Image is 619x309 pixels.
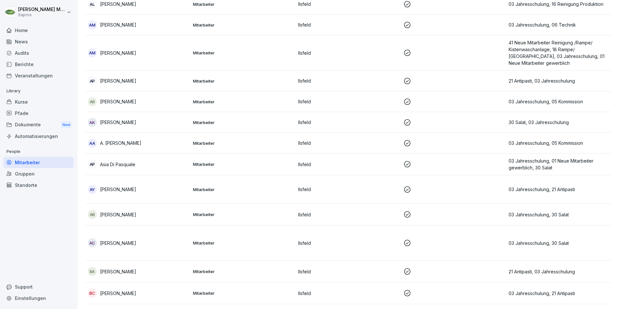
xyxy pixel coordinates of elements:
[100,1,136,7] p: [PERSON_NAME]
[298,140,398,146] p: Ilsfeld
[88,238,97,247] div: AC
[298,1,398,7] p: Ilsfeld
[3,292,74,304] a: Einstellungen
[3,96,74,108] a: Kurse
[509,98,609,105] p: 03 Jahresschulung, 05 Kommission
[88,48,97,57] div: AM
[88,139,97,148] div: AA
[100,186,136,193] p: [PERSON_NAME]
[298,119,398,126] p: Ilsfeld
[100,21,136,28] p: [PERSON_NAME]
[88,210,97,219] div: AB
[509,21,609,28] p: 03 Jahresschulung, 06 Technik
[100,140,141,146] p: A. [PERSON_NAME]
[3,119,74,131] a: DokumenteNew
[298,161,398,168] p: Ilsfeld
[193,140,293,146] p: Mitarbeiter
[88,185,97,194] div: AY
[193,50,293,56] p: Mitarbeiter
[3,157,74,168] a: Mitarbeiter
[88,76,97,86] div: AP
[193,78,293,84] p: Mitarbeiter
[298,21,398,28] p: Ilsfeld
[298,290,398,297] p: Ilsfeld
[298,77,398,84] p: Ilsfeld
[3,86,74,96] p: Library
[3,25,74,36] a: Home
[509,211,609,218] p: 03 Jahresschulung, 30 Salat
[193,120,293,125] p: Mitarbeiter
[509,186,609,193] p: 03 Jahresschulung, 21 Antipasti
[88,160,97,169] div: AP
[298,268,398,275] p: Ilsfeld
[509,1,609,7] p: 03 Jahresschulung, 16 Reinigung Produktion
[509,140,609,146] p: 03 Jahresschulung, 05 Kommission
[3,36,74,47] a: News
[100,161,135,168] p: Asia Di Pasquale
[193,99,293,105] p: Mitarbeiter
[18,13,65,17] p: Sapros
[100,77,136,84] p: [PERSON_NAME]
[88,97,97,106] div: AR
[3,47,74,59] a: Audits
[193,1,293,7] p: Mitarbeiter
[298,50,398,56] p: Ilsfeld
[100,50,136,56] p: [PERSON_NAME]
[3,179,74,191] a: Standorte
[298,240,398,246] p: Ilsfeld
[3,281,74,292] div: Support
[509,39,609,66] p: 41 Neue Mitarbeiter Reinigung /Rampe/ Kistenwaschanlage, 18 Rampe/ [GEOGRAPHIC_DATA], 03 Jahressc...
[509,119,609,126] p: 30 Salat, 03 Jahresschulung
[509,240,609,246] p: 03 Jahresschulung, 30 Salat
[193,212,293,217] p: Mitarbeiter
[193,240,293,246] p: Mitarbeiter
[100,268,136,275] p: [PERSON_NAME]
[100,98,136,105] p: [PERSON_NAME]
[3,70,74,81] a: Veranstaltungen
[100,290,136,297] p: [PERSON_NAME]
[193,187,293,192] p: Mitarbeiter
[298,98,398,105] p: Ilsfeld
[298,186,398,193] p: Ilsfeld
[88,267,97,276] div: BA
[193,22,293,28] p: Mitarbeiter
[3,108,74,119] a: Pfade
[193,290,293,296] p: Mitarbeiter
[18,7,65,12] p: [PERSON_NAME] Müller
[193,269,293,274] p: Mitarbeiter
[88,20,97,29] div: AM
[61,121,72,129] div: New
[509,268,609,275] p: 21 Antipasti, 03 Jahresschulung
[100,240,136,246] p: [PERSON_NAME]
[509,77,609,84] p: 21 Antipasti, 03 Jahresschulung
[100,211,136,218] p: [PERSON_NAME]
[3,168,74,179] a: Gruppen
[3,119,74,131] div: Dokumente
[3,59,74,70] a: Berichte
[509,157,609,171] p: 03 Jahresschulung, 01 Neue Mitarbeiter gewerblich, 30 Salat
[3,146,74,157] p: People
[88,289,97,298] div: BC
[193,161,293,167] p: Mitarbeiter
[509,290,609,297] p: 03 Jahresschulung, 21 Antipasti
[88,118,97,127] div: AK
[298,211,398,218] p: Ilsfeld
[100,119,136,126] p: [PERSON_NAME]
[3,131,74,142] a: Automatisierungen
